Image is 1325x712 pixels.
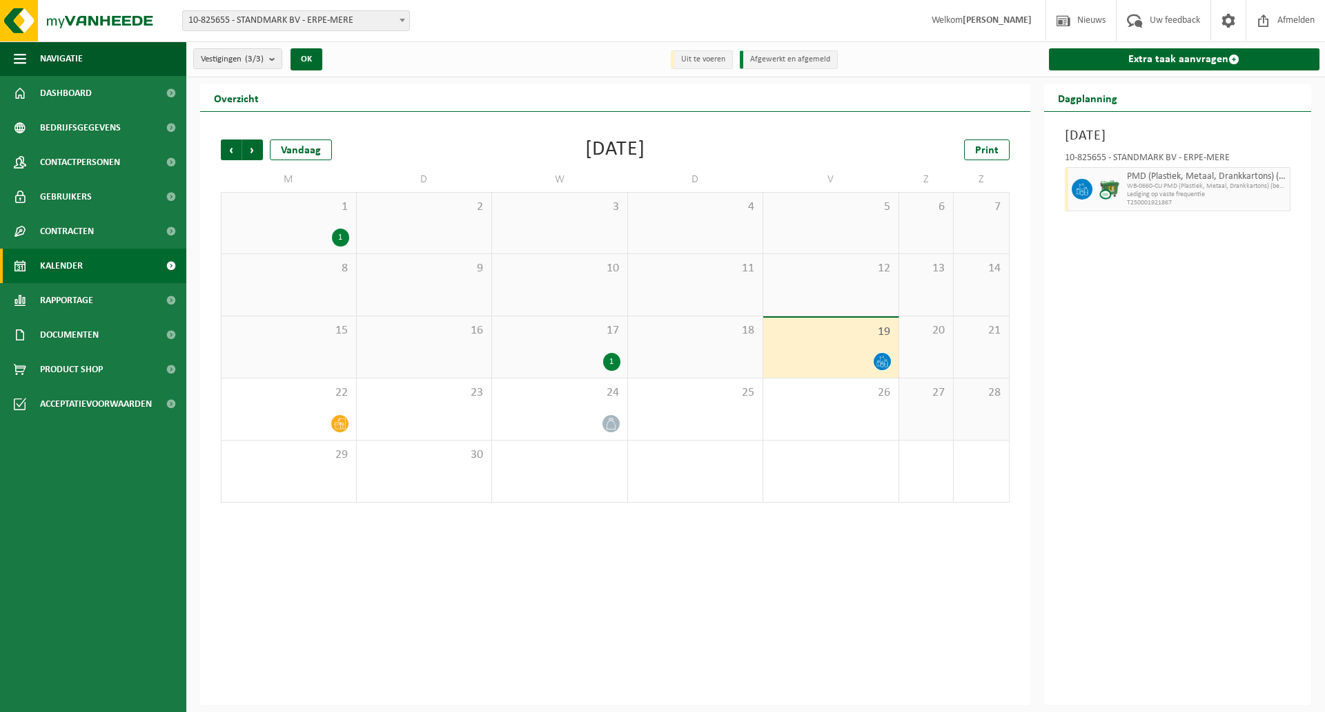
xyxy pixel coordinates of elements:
span: Acceptatievoorwaarden [40,387,152,421]
span: 27 [906,385,947,401]
span: Print [975,145,999,156]
span: 30 [364,448,485,463]
a: Extra taak aanvragen [1049,48,1320,70]
span: 26 [770,385,892,401]
span: 21 [961,323,1001,338]
span: 1 [228,200,349,215]
span: Contactpersonen [40,145,120,180]
span: 23 [364,385,485,401]
span: Kalender [40,249,83,283]
span: 29 [228,448,349,463]
span: 6 [906,200,947,215]
span: 10-825655 - STANDMARK BV - ERPE-MERE [183,11,409,30]
span: Vorige [221,139,242,160]
span: 10 [499,261,620,276]
span: Vestigingen [201,49,264,70]
a: Print [964,139,1010,160]
div: Vandaag [270,139,332,160]
span: Documenten [40,318,99,352]
span: Bedrijfsgegevens [40,110,121,145]
td: V [763,167,899,192]
span: 10-825655 - STANDMARK BV - ERPE-MERE [182,10,410,31]
span: 13 [906,261,947,276]
div: [DATE] [585,139,645,160]
td: D [628,167,764,192]
span: 5 [770,200,892,215]
li: Afgewerkt en afgemeld [740,50,838,69]
div: 1 [332,229,349,247]
span: 3 [499,200,620,215]
span: Volgende [242,139,263,160]
span: 16 [364,323,485,338]
span: 25 [635,385,756,401]
div: 10-825655 - STANDMARK BV - ERPE-MERE [1065,153,1291,167]
span: 11 [635,261,756,276]
span: 12 [770,261,892,276]
span: 28 [961,385,1001,401]
h2: Dagplanning [1044,84,1131,111]
span: Lediging op vaste frequentie [1127,191,1287,199]
span: T250001921867 [1127,199,1287,207]
span: Rapportage [40,283,93,318]
span: 7 [961,200,1001,215]
span: 15 [228,323,349,338]
span: 2 [364,200,485,215]
span: 17 [499,323,620,338]
button: Vestigingen(3/3) [193,48,282,69]
span: Gebruikers [40,180,92,214]
span: 4 [635,200,756,215]
td: Z [899,167,954,192]
span: Product Shop [40,352,103,387]
td: D [357,167,493,192]
span: 8 [228,261,349,276]
span: 20 [906,323,947,338]
button: OK [291,48,322,70]
td: W [492,167,628,192]
td: M [221,167,357,192]
span: WB-0660-CU PMD (Plastiek, Metaal, Drankkartons) (bedrijven) [1127,182,1287,191]
count: (3/3) [245,55,264,64]
img: WB-0660-CU [1099,179,1120,200]
span: 18 [635,323,756,338]
span: 19 [770,325,892,340]
span: 14 [961,261,1001,276]
li: Uit te voeren [671,50,733,69]
strong: [PERSON_NAME] [963,15,1032,26]
span: Navigatie [40,41,83,76]
h3: [DATE] [1065,126,1291,146]
span: 24 [499,385,620,401]
span: PMD (Plastiek, Metaal, Drankkartons) (bedrijven) [1127,171,1287,182]
span: Contracten [40,214,94,249]
span: 9 [364,261,485,276]
div: 1 [603,353,620,371]
span: Dashboard [40,76,92,110]
span: 22 [228,385,349,401]
h2: Overzicht [200,84,273,111]
td: Z [954,167,1009,192]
